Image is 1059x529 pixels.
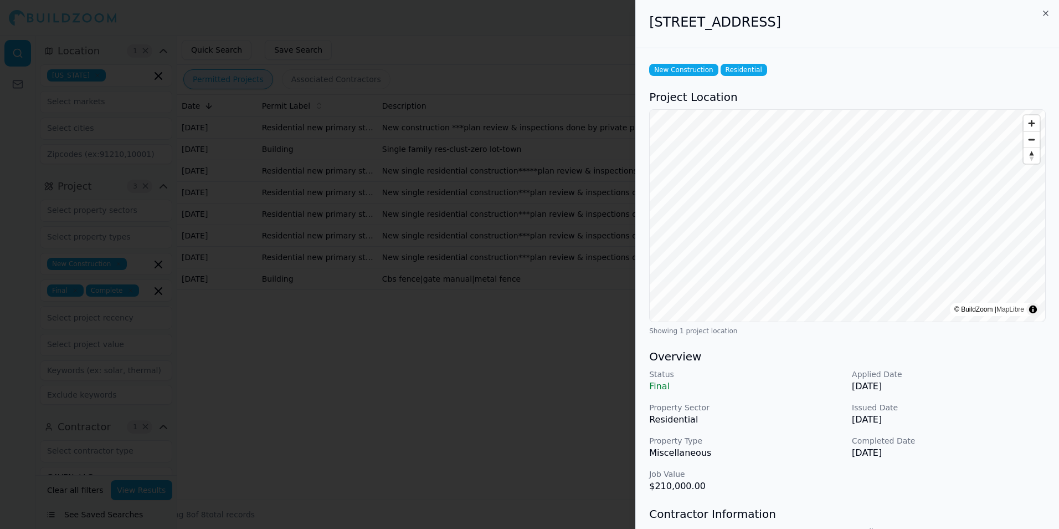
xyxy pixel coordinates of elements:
p: Completed Date [852,435,1046,446]
h3: Contractor Information [649,506,1046,522]
p: $210,000.00 [649,480,843,493]
p: Issued Date [852,402,1046,413]
button: Zoom out [1024,131,1040,147]
p: Applied Date [852,369,1046,380]
p: Final [649,380,843,393]
div: © BuildZoom | [954,304,1024,315]
h3: Overview [649,349,1046,364]
span: New Construction [649,64,718,76]
p: [DATE] [852,446,1046,460]
canvas: Map [650,110,1045,322]
h2: [STREET_ADDRESS] [649,13,1046,31]
span: Residential [721,64,767,76]
p: Property Type [649,435,843,446]
p: Property Sector [649,402,843,413]
div: Showing 1 project location [649,327,1046,335]
p: [DATE] [852,380,1046,393]
h3: Project Location [649,89,1046,105]
summary: Toggle attribution [1026,303,1040,316]
p: Miscellaneous [649,446,843,460]
p: [DATE] [852,413,1046,426]
button: Reset bearing to north [1024,147,1040,164]
p: Status [649,369,843,380]
a: MapLibre [996,306,1024,313]
p: Job Value [649,469,843,480]
p: Residential [649,413,843,426]
button: Zoom in [1024,115,1040,131]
